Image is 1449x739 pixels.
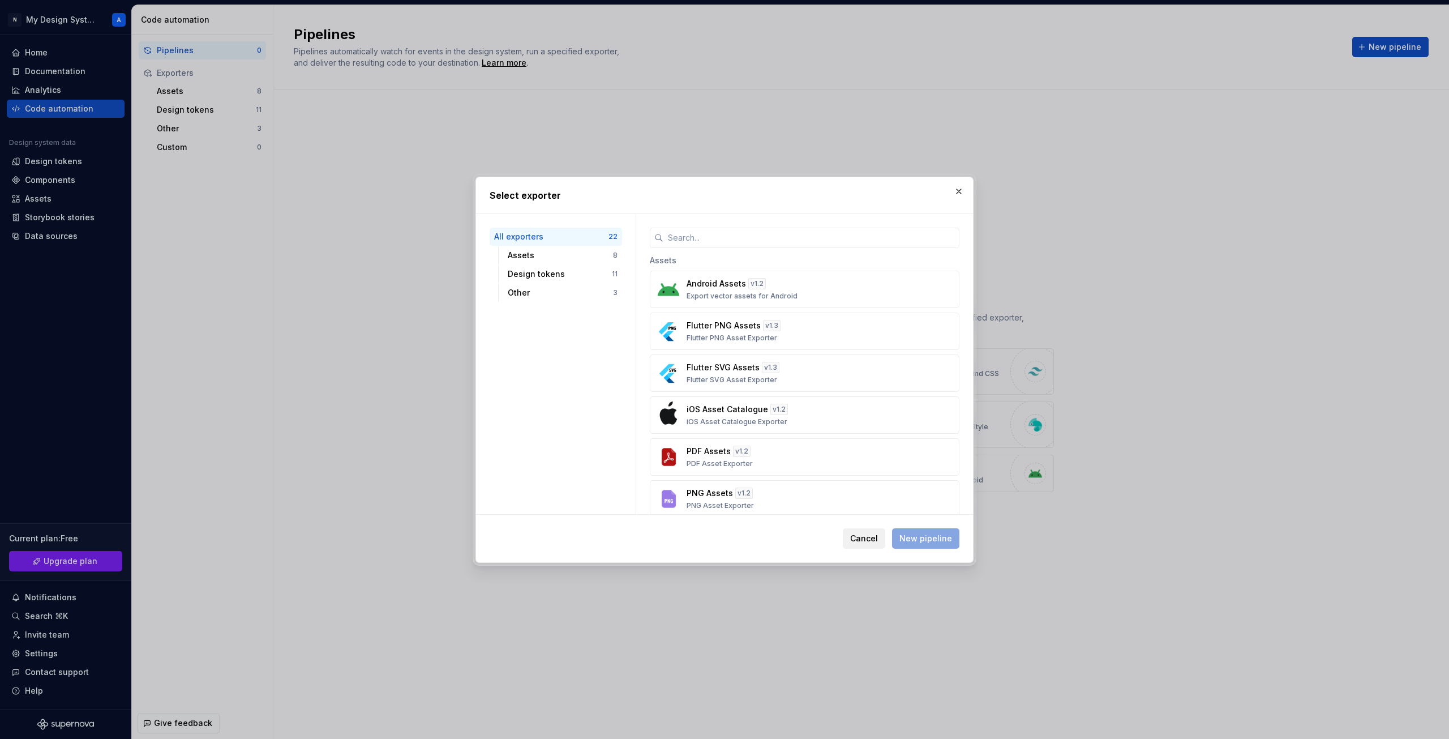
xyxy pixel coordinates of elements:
[650,438,959,476] button: PDF Assetsv1.2PDF Asset Exporter
[687,278,746,289] p: Android Assets
[687,488,733,499] p: PNG Assets
[687,375,777,385] p: Flutter SVG Asset Exporter
[503,246,622,264] button: Assets8
[503,284,622,302] button: Other3
[650,396,959,434] button: iOS Asset Cataloguev1.2iOS Asset Catalogue Exporter
[613,251,618,260] div: 8
[508,287,613,298] div: Other
[650,271,959,308] button: Android Assetsv1.2Export vector assets for Android
[490,189,959,202] h2: Select exporter
[687,459,753,468] p: PDF Asset Exporter
[850,533,878,544] span: Cancel
[503,265,622,283] button: Design tokens11
[508,250,613,261] div: Assets
[762,362,779,373] div: v 1.3
[770,404,788,415] div: v 1.2
[494,231,608,242] div: All exporters
[650,354,959,392] button: Flutter SVG Assetsv1.3Flutter SVG Asset Exporter
[843,528,885,549] button: Cancel
[687,501,754,510] p: PNG Asset Exporter
[663,228,959,248] input: Search...
[763,320,781,331] div: v 1.3
[650,248,959,271] div: Assets
[612,270,618,279] div: 11
[608,232,618,241] div: 22
[650,480,959,518] button: PNG Assetsv1.2PNG Asset Exporter
[687,417,787,426] p: iOS Asset Catalogue Exporter
[687,292,798,301] p: Export vector assets for Android
[687,446,731,457] p: PDF Assets
[748,278,766,289] div: v 1.2
[687,320,761,331] p: Flutter PNG Assets
[733,446,751,457] div: v 1.2
[650,313,959,350] button: Flutter PNG Assetsv1.3Flutter PNG Asset Exporter
[687,334,777,343] p: Flutter PNG Asset Exporter
[508,268,612,280] div: Design tokens
[613,288,618,297] div: 3
[687,362,760,373] p: Flutter SVG Assets
[735,488,753,499] div: v 1.2
[490,228,622,246] button: All exporters22
[687,404,768,415] p: iOS Asset Catalogue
